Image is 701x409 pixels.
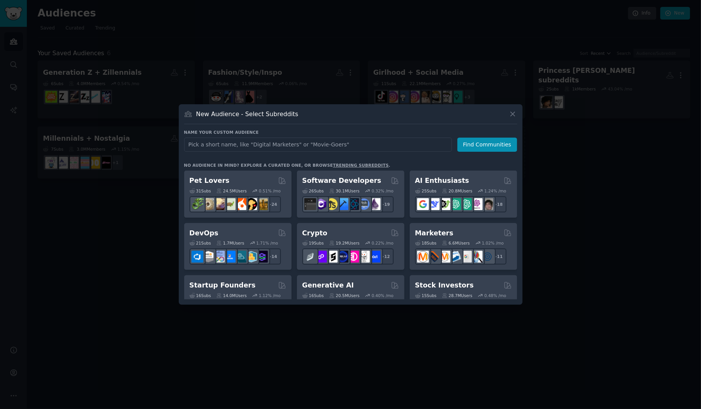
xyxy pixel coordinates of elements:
[415,240,437,246] div: 18 Sub s
[302,228,328,238] h2: Crypto
[184,138,452,152] input: Pick a short name, like "Digital Marketers" or "Movie-Goers"
[184,130,517,135] h3: Name your custom audience
[482,251,493,263] img: OnlineMarketing
[302,188,324,194] div: 26 Sub s
[333,163,389,168] a: trending subreddits
[471,251,483,263] img: MarketingResearch
[190,281,256,290] h2: Startup Founders
[372,240,394,246] div: 0.22 % /mo
[304,251,316,263] img: ethfinance
[216,293,247,298] div: 14.0M Users
[326,198,338,210] img: learnjavascript
[259,188,281,194] div: 0.51 % /mo
[302,281,354,290] h2: Generative AI
[439,251,450,263] img: AskMarketing
[415,188,437,194] div: 25 Sub s
[213,198,225,210] img: leopardgeckos
[329,240,360,246] div: 19.2M Users
[202,198,214,210] img: ballpython
[304,198,316,210] img: software
[256,251,268,263] img: PlatformEngineers
[442,293,472,298] div: 28.7M Users
[184,163,391,168] div: No audience in mind? Explore a curated one, or browse .
[190,176,230,186] h2: Pet Lovers
[417,198,429,210] img: GoogleGeminiAI
[213,251,225,263] img: Docker_DevOps
[245,251,257,263] img: aws_cdk
[490,196,506,212] div: + 18
[190,240,211,246] div: 21 Sub s
[369,251,381,263] img: defi_
[329,293,360,298] div: 20.5M Users
[471,198,483,210] img: OpenAIDev
[415,293,437,298] div: 15 Sub s
[216,240,244,246] div: 1.7M Users
[302,293,324,298] div: 16 Sub s
[259,293,281,298] div: 1.12 % /mo
[460,198,472,210] img: chatgpt_prompts_
[372,293,394,298] div: 0.40 % /mo
[417,251,429,263] img: content_marketing
[347,198,359,210] img: reactnative
[190,188,211,194] div: 31 Sub s
[460,251,472,263] img: googleads
[256,240,278,246] div: 1.71 % /mo
[216,188,247,194] div: 24.5M Users
[482,240,504,246] div: 1.02 % /mo
[265,248,281,264] div: + 14
[428,198,440,210] img: DeepSeek
[336,198,348,210] img: iOSProgramming
[485,293,506,298] div: 0.48 % /mo
[358,251,370,263] img: CryptoNews
[358,198,370,210] img: AskComputerScience
[326,251,338,263] img: ethstaker
[490,248,506,264] div: + 11
[369,198,381,210] img: elixir
[190,228,219,238] h2: DevOps
[302,240,324,246] div: 19 Sub s
[191,251,203,263] img: azuredevops
[442,188,472,194] div: 20.8M Users
[196,110,298,118] h3: New Audience - Select Subreddits
[372,188,394,194] div: 0.32 % /mo
[428,251,440,263] img: bigseo
[224,251,236,263] img: DevOpsLinks
[449,198,461,210] img: chatgpt_promptDesign
[234,198,246,210] img: cockatiel
[347,251,359,263] img: defiblockchain
[315,198,327,210] img: csharp
[202,251,214,263] img: AWS_Certified_Experts
[329,188,360,194] div: 30.1M Users
[415,228,454,238] h2: Marketers
[315,251,327,263] img: 0xPolygon
[415,281,474,290] h2: Stock Investors
[485,188,506,194] div: 1.24 % /mo
[256,198,268,210] img: dogbreed
[482,198,493,210] img: ArtificalIntelligence
[378,248,394,264] div: + 12
[457,138,517,152] button: Find Communities
[336,251,348,263] img: web3
[442,240,470,246] div: 6.6M Users
[190,293,211,298] div: 16 Sub s
[234,251,246,263] img: platformengineering
[224,198,236,210] img: turtle
[449,251,461,263] img: Emailmarketing
[378,196,394,212] div: + 19
[302,176,381,186] h2: Software Developers
[439,198,450,210] img: AItoolsCatalog
[265,196,281,212] div: + 24
[191,198,203,210] img: herpetology
[415,176,469,186] h2: AI Enthusiasts
[245,198,257,210] img: PetAdvice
